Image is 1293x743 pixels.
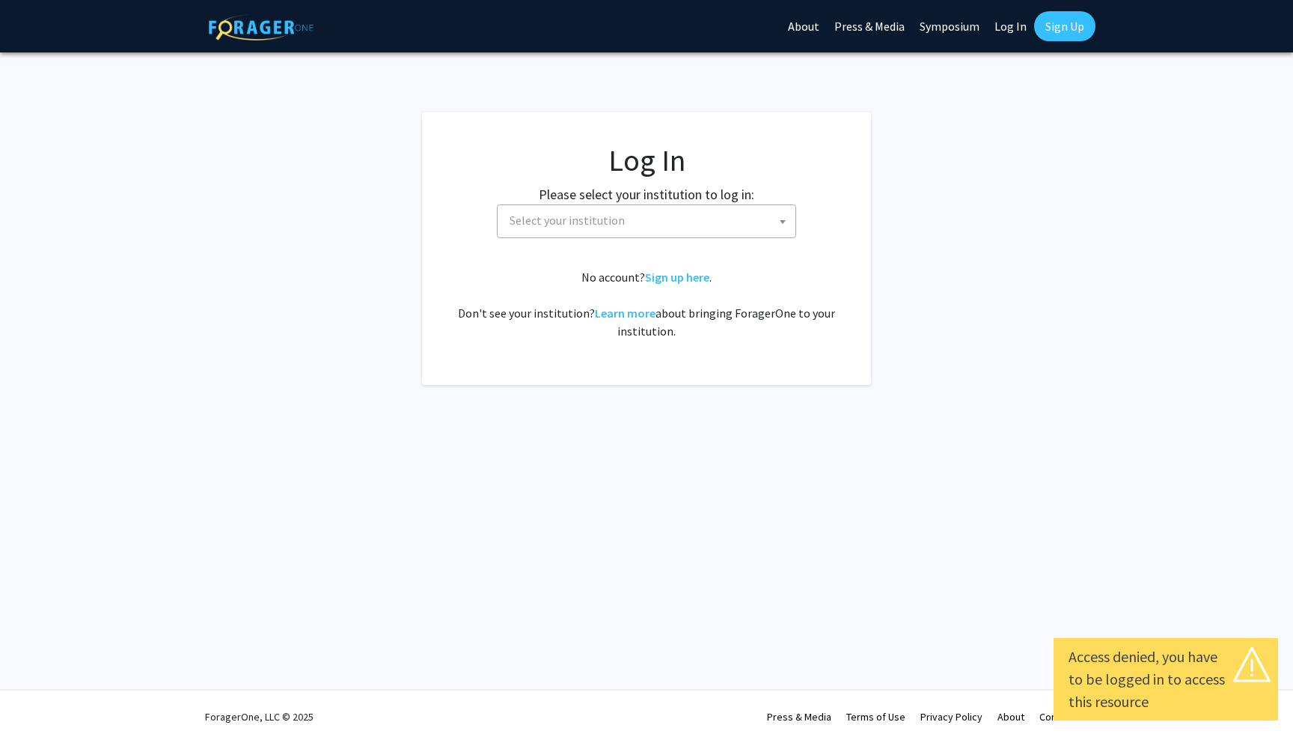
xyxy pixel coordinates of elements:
div: Access denied, you have to be logged in to access this resource [1069,646,1263,713]
div: No account? . Don't see your institution? about bringing ForagerOne to your institution. [452,268,841,340]
label: Please select your institution to log in: [539,184,754,204]
span: Select your institution [504,205,795,236]
span: Select your institution [497,204,796,238]
div: ForagerOne, LLC © 2025 [205,691,314,743]
a: Sign up here [645,270,709,285]
a: Learn more about bringing ForagerOne to your institution [595,306,655,321]
a: Privacy Policy [920,710,982,724]
span: Select your institution [510,213,625,228]
h1: Log In [452,142,841,178]
a: About [997,710,1024,724]
a: Contact Us [1039,710,1088,724]
a: Terms of Use [846,710,905,724]
img: ForagerOne Logo [209,14,314,40]
a: Sign Up [1034,11,1095,41]
a: Press & Media [767,710,831,724]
